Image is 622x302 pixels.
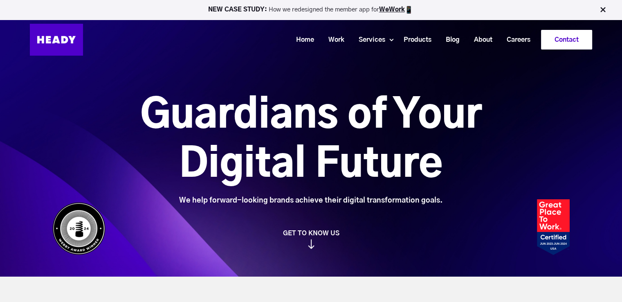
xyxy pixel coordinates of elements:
a: Contact [541,30,592,49]
div: We help forward-looking brands achieve their digital transformation goals. [94,196,528,205]
img: Heady_Logo_Web-01 (1) [30,24,83,56]
a: GET TO KNOW US [48,229,574,249]
div: Navigation Menu [91,30,592,50]
a: Work [318,32,348,47]
strong: NEW CASE STUDY: [208,7,269,13]
a: WeWork [379,7,405,13]
a: About [464,32,496,47]
a: Blog [436,32,464,47]
a: Careers [496,32,534,47]
img: Heady_2023_Certification_Badge [537,199,570,255]
img: app emoji [405,6,413,14]
a: Services [348,32,389,47]
a: Products [393,32,436,47]
h1: Guardians of Your Digital Future [94,91,528,189]
img: arrow_down [308,239,314,249]
img: Heady_WebbyAward_Winner-4 [52,202,106,255]
img: Close Bar [599,6,607,14]
a: Home [286,32,318,47]
p: How we redesigned the member app for [4,6,618,14]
